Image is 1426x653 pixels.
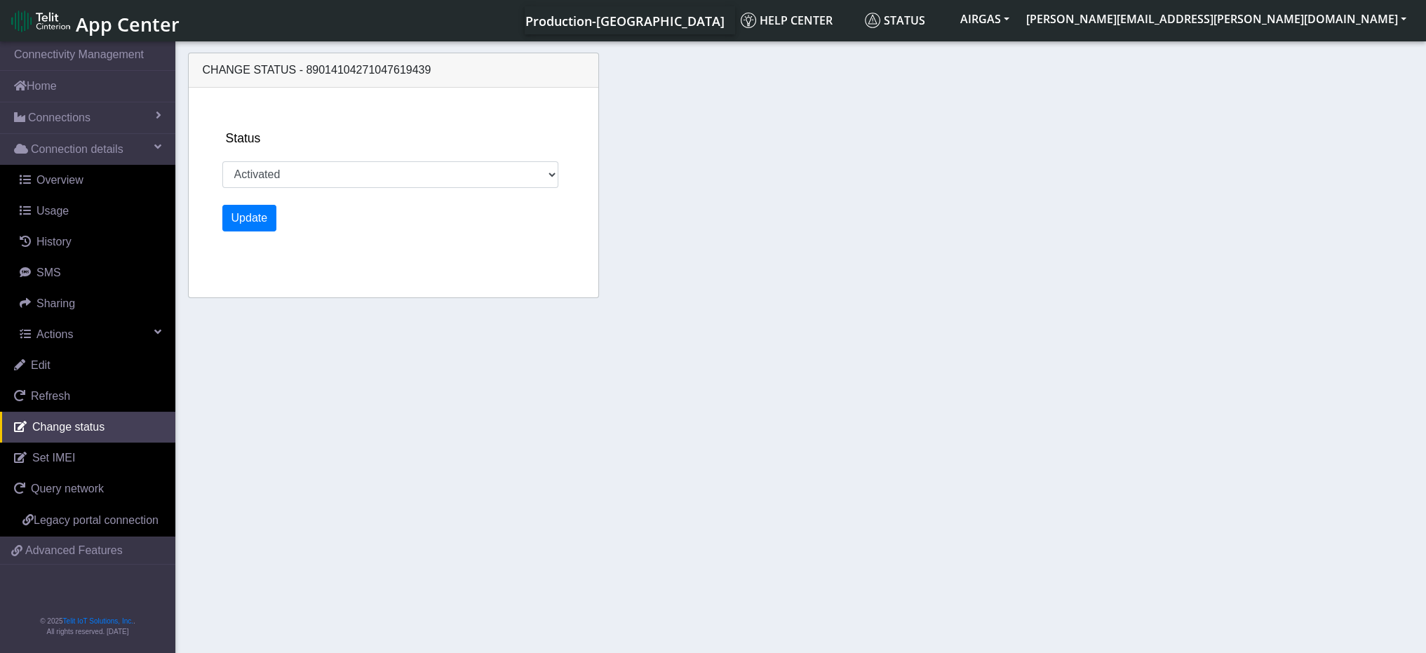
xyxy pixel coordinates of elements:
a: Usage [6,196,175,227]
a: History [6,227,175,257]
a: App Center [11,6,177,36]
span: Help center [741,13,833,28]
a: Help center [735,6,859,34]
a: Status [859,6,952,34]
span: Set IMEI [32,452,75,464]
img: logo-telit-cinterion-gw-new.png [11,10,70,32]
span: Advanced Features [25,542,123,559]
button: AIRGAS [952,6,1018,32]
span: SMS [36,267,61,278]
label: Status [226,129,261,147]
span: Sharing [36,297,75,309]
button: [PERSON_NAME][EMAIL_ADDRESS][PERSON_NAME][DOMAIN_NAME] [1018,6,1415,32]
img: status.svg [865,13,880,28]
span: Usage [36,205,69,217]
span: Production-[GEOGRAPHIC_DATA] [525,13,725,29]
a: Overview [6,165,175,196]
span: Overview [36,174,83,186]
span: Change status [32,421,105,433]
span: Query network [31,483,104,494]
a: SMS [6,257,175,288]
button: Update [222,205,277,231]
span: App Center [76,11,180,37]
img: knowledge.svg [741,13,756,28]
a: Actions [6,319,175,350]
a: Sharing [6,288,175,319]
span: Edit [31,359,51,371]
span: History [36,236,72,248]
span: Connections [28,109,90,126]
span: Connection details [31,141,123,158]
span: Legacy portal connection [34,514,159,526]
span: Actions [36,328,73,340]
a: Telit IoT Solutions, Inc. [63,617,133,625]
span: Change status - 89014104271047619439 [203,64,431,76]
a: Your current platform instance [525,6,724,34]
span: Refresh [31,390,70,402]
span: Status [865,13,925,28]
